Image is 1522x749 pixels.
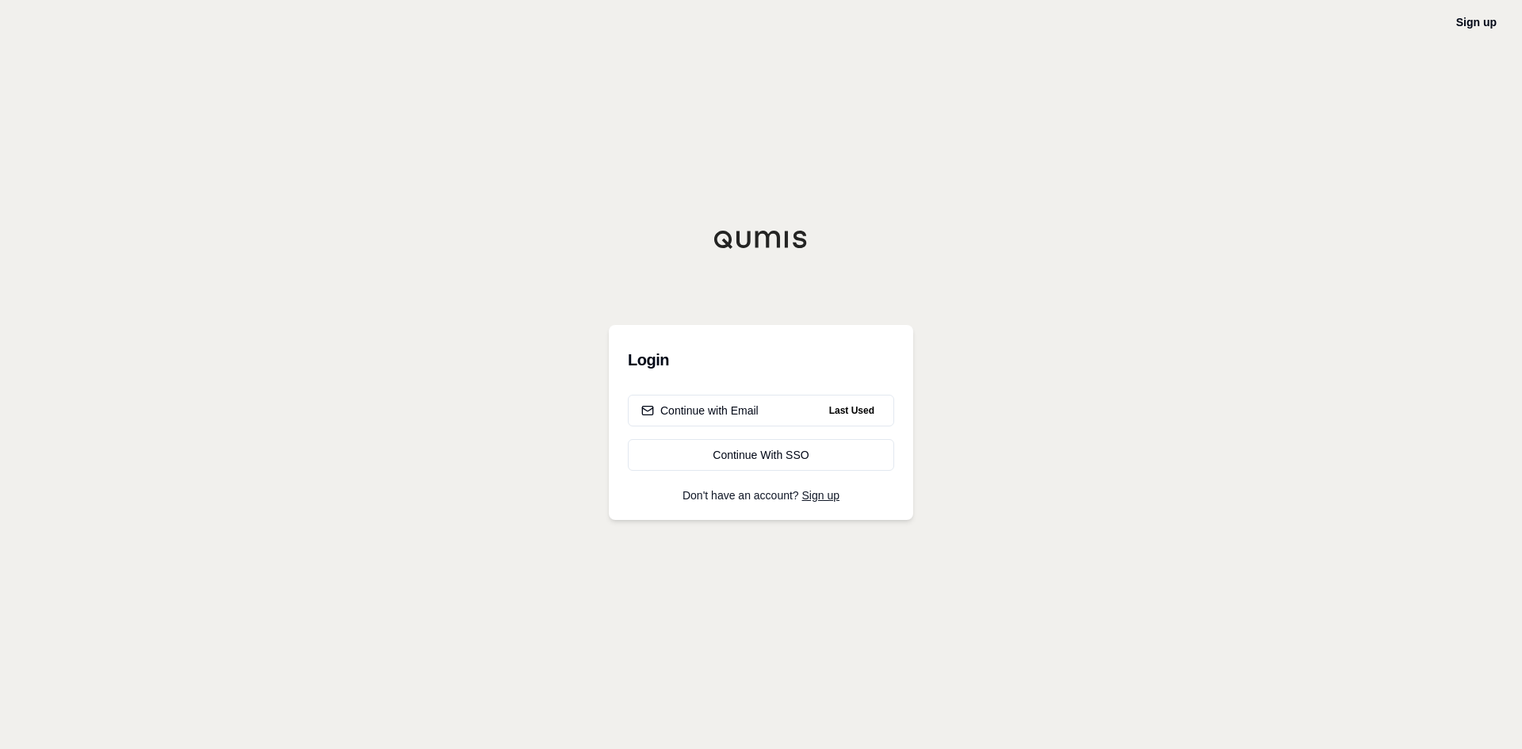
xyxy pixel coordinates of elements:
[628,395,894,426] button: Continue with EmailLast Used
[628,344,894,376] h3: Login
[802,489,839,502] a: Sign up
[641,447,881,463] div: Continue With SSO
[628,490,894,501] p: Don't have an account?
[628,439,894,471] a: Continue With SSO
[823,401,881,420] span: Last Used
[641,403,759,418] div: Continue with Email
[713,230,809,249] img: Qumis
[1456,16,1497,29] a: Sign up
